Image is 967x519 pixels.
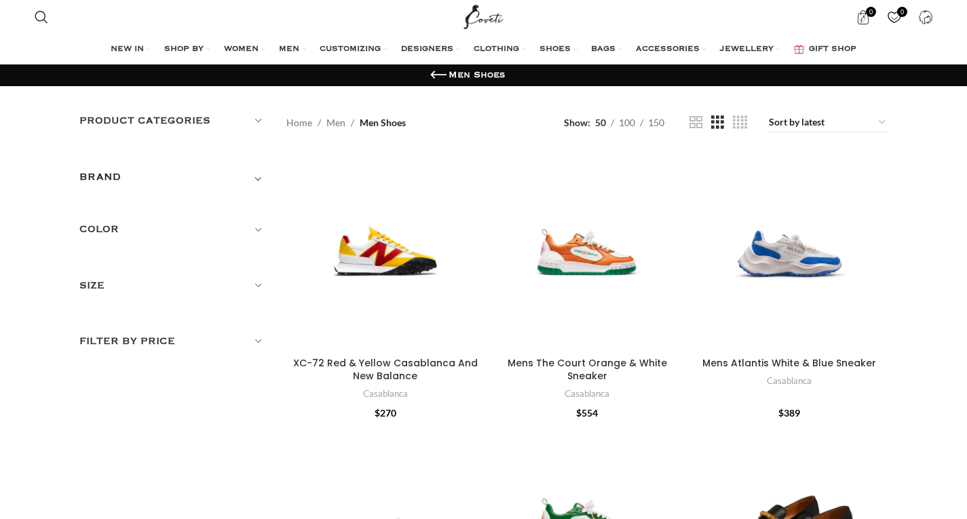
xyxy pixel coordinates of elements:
span: MEN [279,44,299,55]
span: Men Shoes [360,115,406,130]
h5: Filter by price [79,334,267,349]
span: NEW IN [111,44,144,55]
a: SHOES [539,36,577,63]
a: Mens Atlantis White & Blue Sneaker [702,356,876,370]
span: BAGS [591,44,615,55]
a: Casablanca [565,387,609,400]
a: JEWELLERY [720,36,780,63]
a: XC-72 Red & Yellow Casablanca And New Balance [286,153,485,351]
a: ACCESSORIES [636,36,706,63]
a: Search [28,3,55,31]
span: CLOTHING [474,44,519,55]
span: $ [576,407,582,419]
img: GiftBag [794,45,804,54]
div: My Wishlist [880,3,908,31]
a: Mens The Court Orange & White Sneaker [489,153,687,351]
span: SHOP BY [164,44,204,55]
a: Home [286,115,312,130]
a: Go back [428,65,449,85]
span: Show [564,115,590,130]
a: Grid view 4 [733,114,747,131]
span: 100 [619,117,635,128]
a: CUSTOMIZING [320,36,387,63]
span: SHOES [539,44,571,55]
div: Toggle filter [79,169,267,193]
a: CLOTHING [474,36,526,63]
h5: BRAND [79,170,121,185]
a: Grid view 2 [689,114,702,131]
a: 150 [643,115,669,130]
span: 0 [866,7,876,17]
a: DESIGNERS [401,36,460,63]
h5: Product categories [79,113,267,128]
a: Mens The Court Orange & White Sneaker [508,356,667,383]
a: SHOP BY [164,36,210,63]
span: DESIGNERS [401,44,453,55]
span: $ [778,407,784,419]
a: BAGS [591,36,622,63]
a: GIFT SHOP [794,36,856,63]
a: NEW IN [111,36,151,63]
bdi: 389 [778,407,800,419]
a: Site logo [461,10,506,22]
span: 150 [648,117,664,128]
h5: Color [79,222,267,237]
a: 100 [614,115,640,130]
nav: Breadcrumb [286,115,406,130]
a: Casablanca [767,374,812,387]
a: 0 [849,3,877,31]
span: 50 [595,117,606,128]
a: Casablanca [363,387,408,400]
span: JEWELLERY [720,44,774,55]
a: WOMEN [224,36,265,63]
a: Mens Atlantis White & Blue Sneaker [690,153,888,351]
span: WOMEN [224,44,259,55]
div: Main navigation [28,36,940,63]
select: Shop order [767,113,888,132]
a: 50 [590,115,611,130]
a: Grid view 3 [711,114,724,131]
span: 0 [897,7,907,17]
h5: Size [79,278,267,293]
a: Men [326,115,345,130]
a: MEN [279,36,306,63]
span: CUSTOMIZING [320,44,381,55]
span: ACCESSORIES [636,44,700,55]
bdi: 270 [375,407,396,419]
span: GIFT SHOP [809,44,856,55]
a: XC-72 Red & Yellow Casablanca And New Balance [293,356,478,383]
bdi: 554 [576,407,598,419]
a: 0 [880,3,908,31]
h1: Men Shoes [449,69,505,81]
span: $ [375,407,380,419]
